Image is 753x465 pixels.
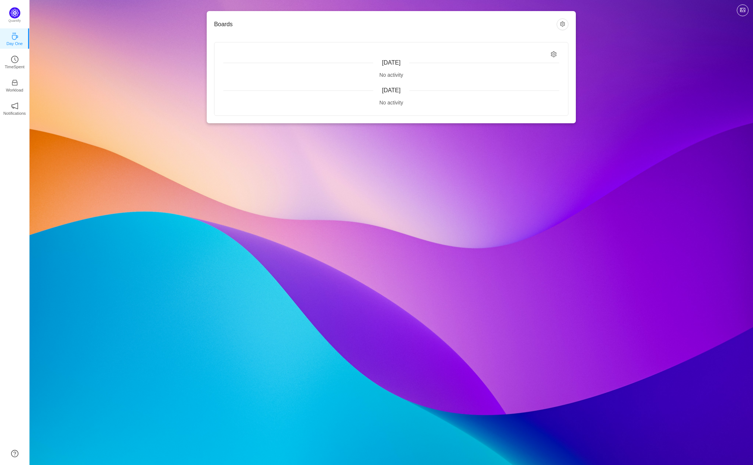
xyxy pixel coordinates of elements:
[6,87,23,93] p: Workload
[5,63,25,70] p: TimeSpent
[737,4,749,16] button: icon: picture
[214,21,557,28] h3: Boards
[11,32,18,40] i: icon: coffee
[9,7,20,18] img: Quantify
[382,59,400,66] span: [DATE]
[11,35,18,42] a: icon: coffeeDay One
[382,87,400,93] span: [DATE]
[223,99,559,107] div: No activity
[6,40,23,47] p: Day One
[11,79,18,86] i: icon: inbox
[3,110,26,117] p: Notifications
[11,104,18,112] a: icon: notificationNotifications
[11,56,18,63] i: icon: clock-circle
[8,18,21,24] p: Quantify
[551,51,557,58] i: icon: setting
[11,450,18,457] a: icon: question-circle
[11,58,18,65] a: icon: clock-circleTimeSpent
[223,71,559,79] div: No activity
[11,81,18,89] a: icon: inboxWorkload
[11,102,18,110] i: icon: notification
[557,18,568,30] button: icon: setting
